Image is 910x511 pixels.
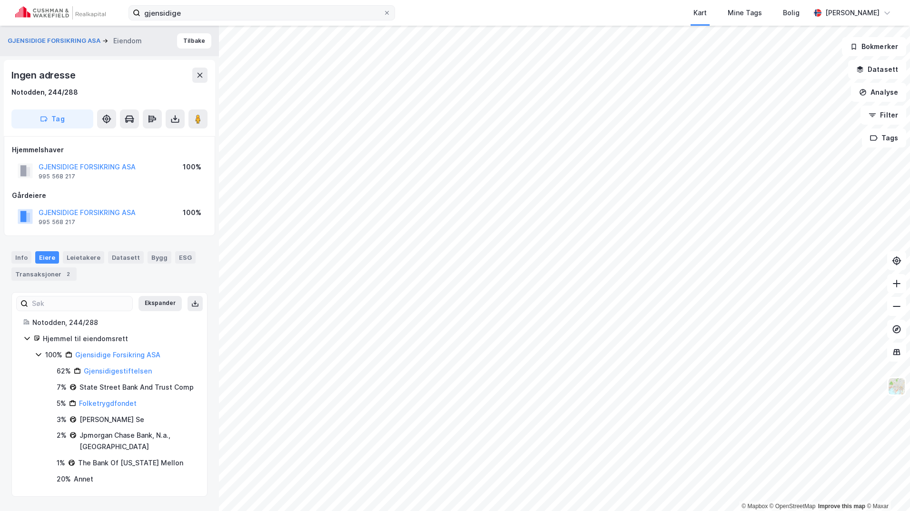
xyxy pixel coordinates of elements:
div: 20 % [57,473,71,485]
div: [PERSON_NAME] [825,7,880,19]
button: Tag [11,109,93,128]
img: Z [888,377,906,395]
a: Gjensidige Forsikring ASA [75,351,160,359]
div: Notodden, 244/288 [32,317,196,328]
a: OpenStreetMap [770,503,816,510]
button: Datasett [848,60,906,79]
div: 100% [45,349,62,361]
input: Søk [28,296,132,311]
a: Folketrygdfondet [79,399,137,407]
div: [PERSON_NAME] Se [79,414,144,425]
div: Eiendom [113,35,142,47]
button: Tags [862,128,906,147]
div: Hjemmelshaver [12,144,207,156]
div: Annet [74,473,93,485]
div: Transaksjoner [11,267,77,281]
div: Ingen adresse [11,68,77,83]
button: Ekspander [138,296,182,311]
div: Kart [693,7,707,19]
div: 3% [57,414,67,425]
div: Notodden, 244/288 [11,87,78,98]
a: Improve this map [818,503,865,510]
div: 2 [63,269,73,279]
div: The Bank Of [US_STATE] Mellon [78,457,183,469]
img: cushman-wakefield-realkapital-logo.202ea83816669bd177139c58696a8fa1.svg [15,6,106,20]
div: 5% [57,398,66,409]
input: Søk på adresse, matrikkel, gårdeiere, leietakere eller personer [140,6,383,20]
div: Leietakere [63,251,104,264]
div: Mine Tags [728,7,762,19]
iframe: Chat Widget [862,465,910,511]
div: Eiere [35,251,59,264]
div: Info [11,251,31,264]
div: 1% [57,457,65,469]
div: Bolig [783,7,800,19]
div: Gårdeiere [12,190,207,201]
div: Jpmorgan Chase Bank, N.a., [GEOGRAPHIC_DATA] [79,430,196,452]
div: Hjemmel til eiendomsrett [43,333,196,344]
a: Gjensidigestiftelsen [84,367,152,375]
button: GJENSIDIGE FORSIKRING ASA [8,36,102,46]
div: 100% [183,207,201,218]
button: Analyse [851,83,906,102]
button: Tilbake [177,33,211,49]
div: 995 568 217 [39,173,75,180]
div: 100% [183,161,201,173]
div: ESG [175,251,196,264]
div: 2% [57,430,67,441]
div: Datasett [108,251,144,264]
div: State Street Bank And Trust Comp [79,382,194,393]
div: 62% [57,365,71,377]
button: Filter [861,106,906,125]
div: Kontrollprogram for chat [862,465,910,511]
a: Mapbox [742,503,768,510]
div: Bygg [148,251,171,264]
button: Bokmerker [842,37,906,56]
div: 995 568 217 [39,218,75,226]
div: 7% [57,382,67,393]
